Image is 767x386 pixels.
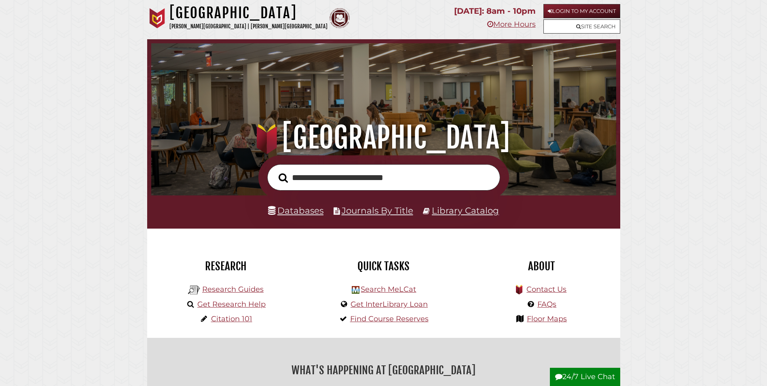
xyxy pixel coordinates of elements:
[202,285,264,294] a: Research Guides
[197,300,266,309] a: Get Research Help
[469,259,614,273] h2: About
[487,20,536,29] a: More Hours
[350,314,429,323] a: Find Course Reserves
[169,4,328,22] h1: [GEOGRAPHIC_DATA]
[147,8,167,28] img: Calvin University
[527,314,567,323] a: Floor Maps
[352,286,359,294] img: Hekman Library Logo
[268,205,323,216] a: Databases
[275,171,292,185] button: Search
[330,8,350,28] img: Calvin Theological Seminary
[432,205,499,216] a: Library Catalog
[537,300,556,309] a: FAQs
[454,4,536,18] p: [DATE]: 8am - 10pm
[526,285,566,294] a: Contact Us
[279,173,288,183] i: Search
[351,300,428,309] a: Get InterLibrary Loan
[311,259,456,273] h2: Quick Tasks
[361,285,416,294] a: Search MeLCat
[211,314,252,323] a: Citation 101
[188,284,200,296] img: Hekman Library Logo
[543,19,620,34] a: Site Search
[342,205,413,216] a: Journals By Title
[153,259,299,273] h2: Research
[169,22,328,31] p: [PERSON_NAME][GEOGRAPHIC_DATA] | [PERSON_NAME][GEOGRAPHIC_DATA]
[153,361,614,380] h2: What's Happening at [GEOGRAPHIC_DATA]
[163,120,604,155] h1: [GEOGRAPHIC_DATA]
[543,4,620,18] a: Login to My Account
